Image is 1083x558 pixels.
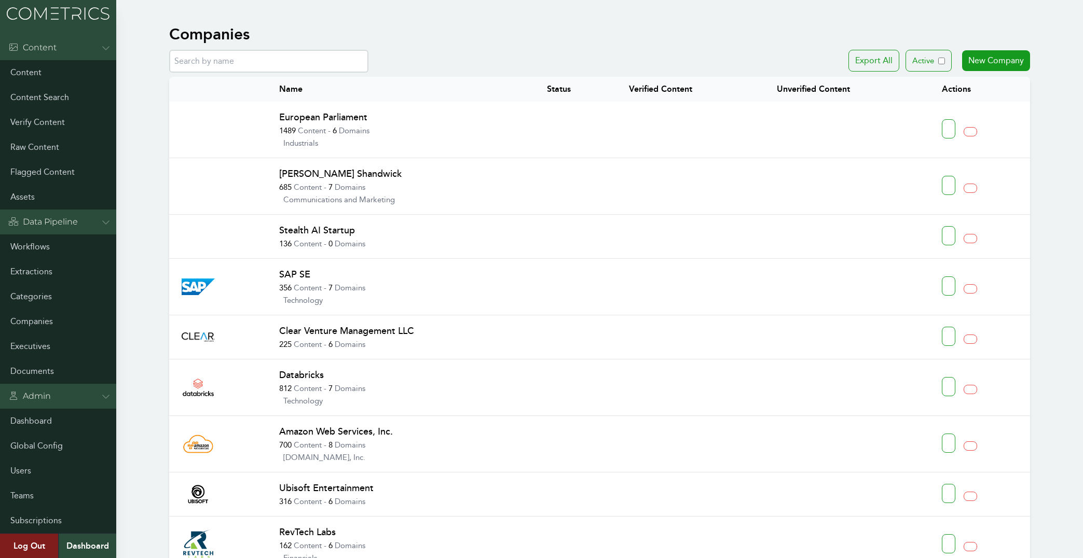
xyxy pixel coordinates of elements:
[8,41,57,54] div: Content
[912,54,934,67] p: Active
[324,497,326,506] span: -
[279,369,324,381] a: Databricks
[279,453,365,462] a: [DOMAIN_NAME], Inc.
[182,435,215,453] img: Company Logo
[328,239,333,248] span: 0
[279,325,414,337] a: Clear Venture Management LLC
[279,225,355,236] a: Stealth AI Startup
[279,111,367,123] a: European Parliament
[328,340,333,349] span: 6
[333,126,337,135] span: 6
[279,338,523,351] p: Content Domains
[324,283,326,292] span: -
[324,440,326,450] span: -
[279,539,523,552] p: Content Domains
[182,485,215,504] img: Company Logo
[279,283,292,292] span: 356
[279,269,310,280] a: SAP SE
[279,296,323,305] a: Technology
[279,541,292,550] span: 162
[279,168,402,179] a: [PERSON_NAME] Shandwick
[182,183,215,190] img: Company Logo
[962,50,1030,71] a: New Company
[328,497,333,506] span: 6
[616,77,764,102] th: Verified Content
[8,216,78,228] div: Data Pipeline
[328,541,333,550] span: 6
[279,238,523,250] p: Content Domains
[279,396,323,406] a: Technology
[324,183,326,192] span: -
[328,183,333,192] span: 7
[169,25,250,44] h1: Companies
[328,384,333,393] span: 7
[279,124,523,137] p: Content Domains
[328,440,333,450] span: 8
[8,390,51,402] div: Admin
[279,195,395,204] a: Communications and Marketing
[279,439,523,451] p: Content Domains
[182,332,215,342] img: Company Logo
[929,77,1031,102] th: Actions
[169,50,368,73] input: Search by name
[279,126,296,135] span: 1489
[328,283,333,292] span: 7
[324,541,326,550] span: -
[58,534,116,558] a: Dashboard
[182,378,215,397] img: Company Logo
[279,138,318,148] a: Industrials
[279,440,292,450] span: 700
[324,384,326,393] span: -
[279,282,523,294] p: Content Domains
[279,183,292,192] span: 685
[324,239,326,248] span: -
[764,77,929,102] th: Unverified Content
[279,497,292,506] span: 316
[182,278,215,295] img: Company Logo
[848,50,899,72] button: Export All
[328,126,331,135] span: -
[279,426,393,437] a: Amazon Web Services, Inc.
[279,482,374,494] a: Ubisoft Entertainment
[267,77,535,102] th: Name
[279,340,292,349] span: 225
[279,181,523,193] p: Content Domains
[279,495,523,508] p: Content Domains
[324,340,326,349] span: -
[534,77,616,102] th: Status
[279,382,523,395] p: Content Domains
[279,526,336,538] a: RevTech Labs
[279,384,292,393] span: 812
[279,239,292,248] span: 136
